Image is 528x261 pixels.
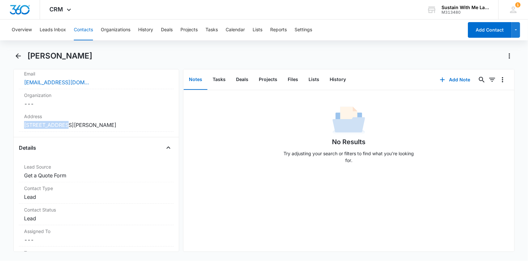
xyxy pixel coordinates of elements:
[24,113,168,120] label: Address
[504,51,515,61] button: Actions
[19,144,36,152] h4: Details
[40,20,66,40] button: Leads Inbox
[283,70,303,90] button: Files
[74,20,93,40] button: Contacts
[515,2,521,7] span: 1
[207,70,231,90] button: Tasks
[24,163,168,170] label: Lead Source
[24,206,168,213] label: Contact Status
[324,70,351,90] button: History
[442,5,489,10] div: account name
[332,137,366,147] h1: No Results
[24,70,168,77] label: Email
[24,193,168,201] dd: Lead
[24,214,168,222] dd: Lead
[184,70,207,90] button: Notes
[27,51,92,61] h1: [PERSON_NAME]
[515,2,521,7] div: notifications count
[24,172,168,179] dd: Get a Quote Form
[24,78,89,86] a: [EMAIL_ADDRESS][DOMAIN_NAME]
[24,121,168,129] dd: [STREET_ADDRESS][PERSON_NAME]
[19,225,174,247] div: Assigned To---
[477,75,487,85] button: Search...
[101,20,130,40] button: Organizations
[333,104,365,137] img: No Data
[180,20,198,40] button: Projects
[24,100,168,108] dd: ---
[270,20,287,40] button: Reports
[226,20,245,40] button: Calendar
[468,22,512,38] button: Add Contact
[13,51,23,61] button: Back
[253,20,262,40] button: Lists
[19,182,174,204] div: Contact TypeLead
[497,75,508,85] button: Overflow Menu
[254,70,283,90] button: Projects
[281,150,417,164] p: Try adjusting your search or filters to find what you’re looking for.
[24,92,168,99] label: Organization
[442,10,489,15] div: account id
[19,204,174,225] div: Contact StatusLead
[303,70,324,90] button: Lists
[19,161,174,182] div: Lead SourceGet a Quote Form
[19,89,174,110] div: Organization---
[24,185,168,192] label: Contact Type
[433,72,477,88] button: Add Note
[19,110,174,132] div: Address[STREET_ADDRESS][PERSON_NAME]
[24,236,168,244] dd: ---
[163,143,174,153] button: Close
[24,249,168,256] label: Tags
[295,20,312,40] button: Settings
[161,20,173,40] button: Deals
[231,70,254,90] button: Deals
[138,20,153,40] button: History
[205,20,218,40] button: Tasks
[19,68,174,89] div: Email[EMAIL_ADDRESS][DOMAIN_NAME]
[24,228,168,235] label: Assigned To
[50,6,63,13] span: CRM
[487,75,497,85] button: Filters
[12,20,32,40] button: Overview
